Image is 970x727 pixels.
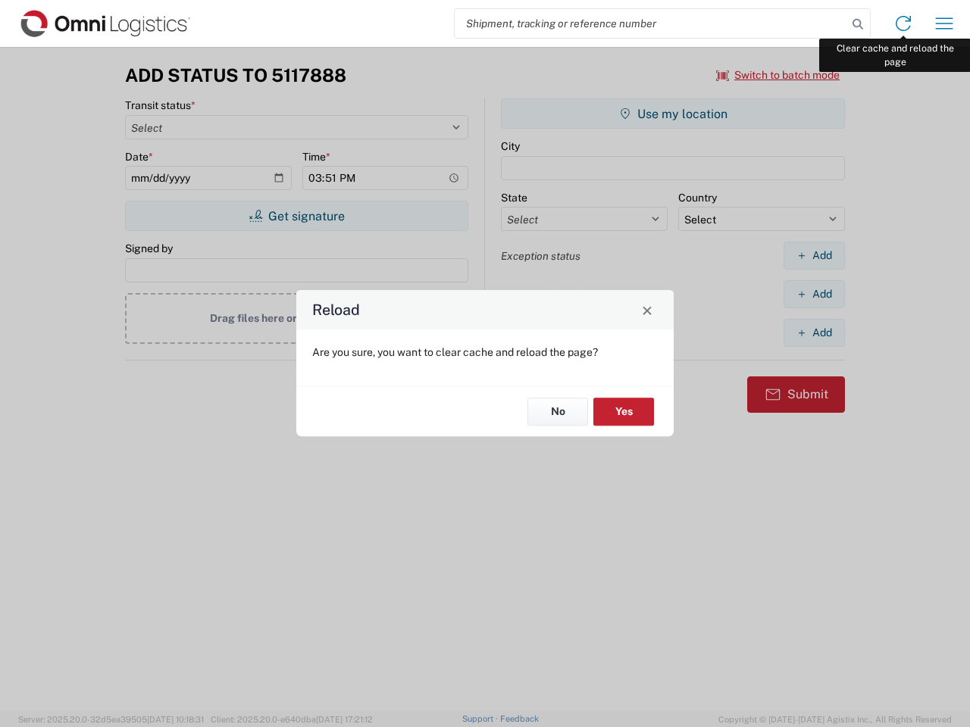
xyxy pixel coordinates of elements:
input: Shipment, tracking or reference number [455,9,847,38]
h4: Reload [312,299,360,321]
button: Yes [593,398,654,426]
button: Close [637,299,658,320]
p: Are you sure, you want to clear cache and reload the page? [312,345,658,359]
button: No [527,398,588,426]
